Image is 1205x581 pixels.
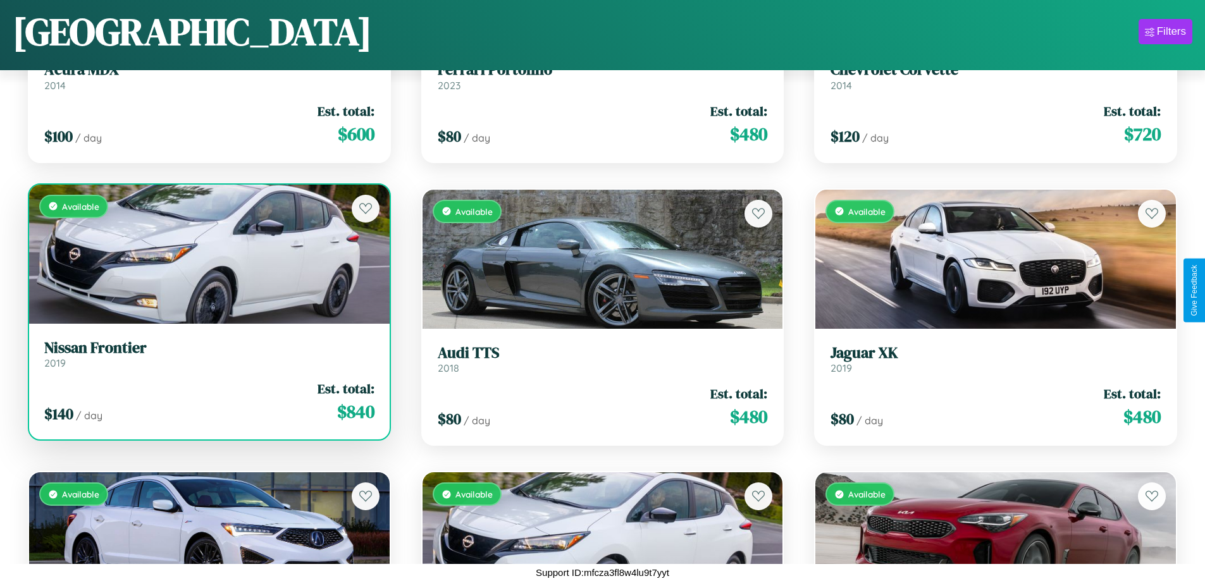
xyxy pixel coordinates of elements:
[1123,404,1161,429] span: $ 480
[438,408,461,429] span: $ 80
[831,344,1161,362] h3: Jaguar XK
[338,121,374,147] span: $ 600
[1104,102,1161,120] span: Est. total:
[438,79,460,92] span: 2023
[438,362,459,374] span: 2018
[831,344,1161,375] a: Jaguar XK2019
[1104,384,1161,403] span: Est. total:
[13,6,372,58] h1: [GEOGRAPHIC_DATA]
[710,384,767,403] span: Est. total:
[536,564,669,581] p: Support ID: mfcza3fl8w4lu9t7yyt
[438,126,461,147] span: $ 80
[455,206,493,217] span: Available
[831,79,852,92] span: 2014
[318,102,374,120] span: Est. total:
[438,344,768,362] h3: Audi TTS
[44,61,374,92] a: Acura MDX2014
[44,357,66,369] span: 2019
[848,489,886,499] span: Available
[848,206,886,217] span: Available
[76,409,102,422] span: / day
[831,362,852,374] span: 2019
[44,403,73,424] span: $ 140
[337,399,374,424] span: $ 840
[1190,265,1199,316] div: Give Feedback
[75,131,102,144] span: / day
[856,414,883,427] span: / day
[44,61,374,79] h3: Acura MDX
[862,131,889,144] span: / day
[831,408,854,429] span: $ 80
[62,489,99,499] span: Available
[831,126,860,147] span: $ 120
[1157,25,1186,38] div: Filters
[44,339,374,370] a: Nissan Frontier2019
[318,379,374,398] span: Est. total:
[44,79,66,92] span: 2014
[831,61,1161,79] h3: Chevrolet Corvette
[44,126,73,147] span: $ 100
[710,102,767,120] span: Est. total:
[44,339,374,357] h3: Nissan Frontier
[730,121,767,147] span: $ 480
[438,61,768,79] h3: Ferrari Portofino
[438,61,768,92] a: Ferrari Portofino2023
[1124,121,1161,147] span: $ 720
[464,414,490,427] span: / day
[831,61,1161,92] a: Chevrolet Corvette2014
[1139,19,1192,44] button: Filters
[464,131,490,144] span: / day
[455,489,493,499] span: Available
[438,344,768,375] a: Audi TTS2018
[62,201,99,212] span: Available
[730,404,767,429] span: $ 480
